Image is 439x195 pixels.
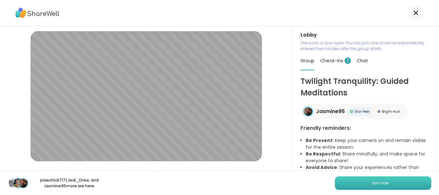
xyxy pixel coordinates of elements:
li: : Share your experiences rather than advice, as peers are not mental health professionals. [306,164,431,178]
span: Check-ins [320,58,351,64]
span: Star Peer [354,109,370,114]
li: : Share mindfully, and make space for everyone to share! [306,151,431,164]
p: pixiechick7171 , Jedi_Drew , and Jasmine95 more are here. [33,177,105,189]
img: Jasmine95 [19,179,28,188]
button: Join now [335,176,431,190]
img: Jasmine95 [304,107,312,116]
span: Group [300,58,314,64]
img: ShareWell Logo [15,5,59,20]
b: Be Respectful [306,151,340,157]
p: The room is now open. You can join now or will be automatically entered five minutes after the gr... [300,40,431,52]
h1: Twilight Tranquility: Guided Meditations [300,75,431,99]
b: Be Present [306,137,333,144]
img: pixiechick7171 [8,179,17,188]
span: Jasmine95 [316,108,345,115]
img: Star Peer [350,110,353,113]
span: | [49,169,50,182]
img: Jedi_Drew [13,179,22,188]
img: ShareWell Logomark [391,181,395,185]
span: Chat [357,58,368,64]
b: Avoid Advice [306,164,337,171]
h3: Lobby [300,31,431,39]
h3: Friendly reminders: [300,124,431,132]
span: Bright Host [382,109,400,114]
img: Bright Host [377,110,381,113]
a: Jasmine95Jasmine95Star PeerStar PeerBright HostBright Host [300,104,408,119]
li: : Keep your camera on and remain visible for the entire session. [306,137,431,151]
span: 1 [345,58,351,64]
img: Microphone [40,169,46,182]
span: Join now [371,180,389,186]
